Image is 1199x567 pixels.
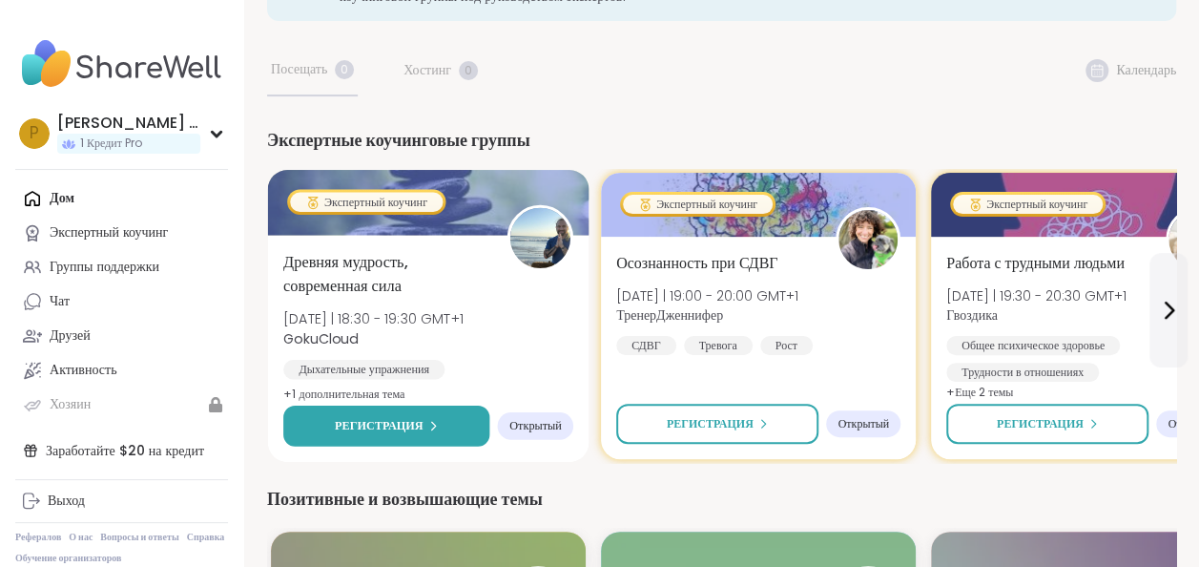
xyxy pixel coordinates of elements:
div: Тревога [684,336,753,355]
div: Выход [48,492,85,511]
div: Рост [760,336,813,355]
button: Регистрация [283,406,490,447]
span: Регистрация [997,415,1084,432]
span: Работа с трудными людьми [946,252,1125,275]
span: Регистрация [667,415,754,432]
b: ТренерДженнифер [616,305,723,325]
font: Заработайте $20 на кредит [46,441,204,460]
a: Вопросы и ответы [100,531,178,544]
span: [DATE] | 19:00 - 20:00 GMT+1 [616,286,798,305]
div: [PERSON_NAME] Арсен9 [57,113,200,134]
font: Экспертный коучинг [656,197,757,212]
b: GokuCloud [283,329,359,348]
b: Гвоздика [946,305,998,325]
div: Друзей [50,326,91,346]
a: Группы поддержки [15,250,228,284]
font: Экспертный коучинг [986,197,1087,212]
a: О нас [69,531,93,544]
span: Осознанность при СДВГ [616,252,777,275]
a: Хозяин [15,388,228,422]
img: GokuCloud [510,208,570,268]
div: Чат [50,292,70,311]
img: ТренерДженнифер [838,210,898,269]
div: Трудности в отношениях [946,363,1099,382]
a: Справка [187,531,225,544]
div: Активность [50,361,117,380]
span: Регистрация [335,417,424,434]
font: Хозяин [50,395,91,414]
div: Позитивные и возвышающие темы [267,486,1176,513]
div: Дыхательные упражнения [283,360,444,379]
button: Регистрация [946,404,1148,444]
span: [DATE] | 19:30 - 20:30 GMT+1 [946,286,1127,305]
div: Экспертные коучинговые группы [267,127,1176,154]
a: Рефералов [15,531,61,544]
a: Чат [15,284,228,319]
span: [DATE] | 18:30 - 19:30 GMT+1 [283,309,464,328]
font: Экспертный коучинг [324,195,427,210]
a: Обучение организаторов [15,552,121,565]
a: Выход [15,484,228,518]
span: p [30,121,39,146]
div: Общее психическое здоровье [946,336,1120,355]
div: СДВГ [616,336,676,355]
div: Экспертный коучинг [50,223,168,242]
span: 1 Кредит Pro [80,136,142,152]
a: Друзей [15,319,228,353]
button: Регистрация [616,404,818,444]
div: Группы поддержки [50,258,159,277]
span: Открытый [509,419,562,434]
span: Открытый [837,416,889,431]
span: Древняя мудрость, современная сила [283,251,486,298]
a: Активность [15,353,228,388]
img: Логотип ShareWell Nav [15,31,228,97]
a: Экспертный коучинг [15,216,228,250]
